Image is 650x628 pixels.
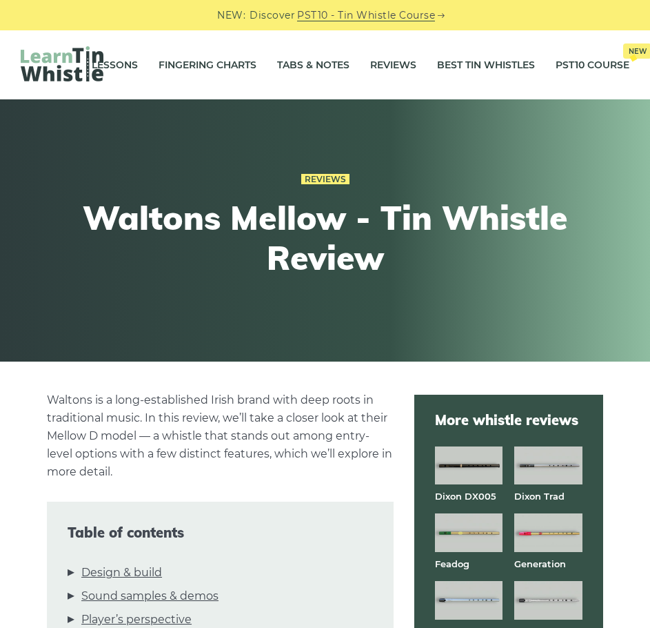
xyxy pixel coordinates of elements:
p: Waltons is a long-established Irish brand with deep roots in traditional music. In this review, w... [47,391,394,481]
img: Lir PRO aluminum tin whistle full front view [435,581,503,620]
img: Generation brass tin whistle full front view [514,513,582,552]
a: Sound samples & demos [81,587,219,605]
a: PST10 CourseNew [556,48,629,82]
a: Generation [514,558,566,569]
a: Lessons [92,48,138,82]
span: Table of contents [68,524,373,541]
a: Dixon Trad [514,491,565,502]
a: Fingering Charts [159,48,256,82]
img: LearnTinWhistle.com [21,46,103,81]
img: Dixon DX005 tin whistle full front view [435,447,503,485]
a: Reviews [370,48,416,82]
a: Reviews [301,174,349,185]
h1: Waltons Mellow - Tin Whistle Review [72,198,579,277]
span: More whistle reviews [435,411,582,430]
a: Design & build [81,564,162,582]
img: Dixon Trad tin whistle full front view [514,447,582,485]
img: Lir Silver tin whistle full front view [514,581,582,620]
a: Tabs & Notes [277,48,349,82]
a: Best Tin Whistles [437,48,535,82]
img: Feadog brass tin whistle full front view [435,513,503,552]
a: Feadog [435,558,469,569]
a: Dixon DX005 [435,491,496,502]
